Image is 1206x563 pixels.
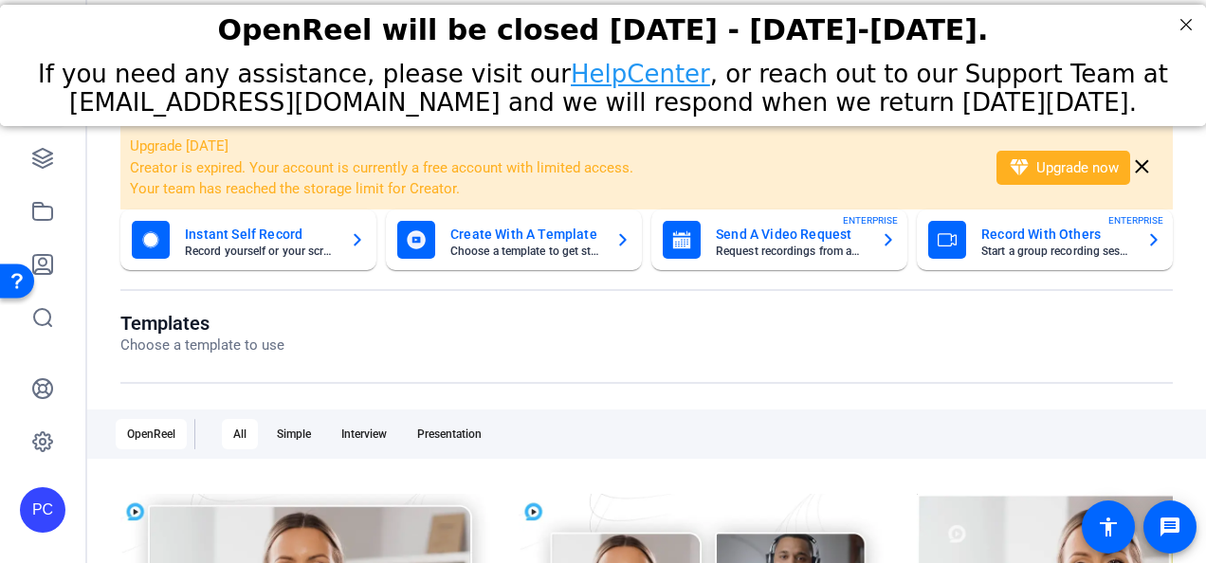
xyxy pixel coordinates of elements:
[450,245,600,257] mat-card-subtitle: Choose a template to get started
[996,151,1130,185] button: Upgrade now
[716,223,866,245] mat-card-title: Send A Video Request
[120,335,284,356] p: Choose a template to use
[1159,516,1181,538] mat-icon: message
[651,209,907,270] button: Send A Video RequestRequest recordings from anyone, anywhereENTERPRISE
[1130,155,1154,179] mat-icon: close
[386,209,642,270] button: Create With A TemplateChoose a template to get started
[406,419,493,449] div: Presentation
[1008,156,1031,179] mat-icon: diamond
[917,209,1173,270] button: Record With OthersStart a group recording sessionENTERPRISE
[116,419,187,449] div: OpenReel
[24,9,1182,42] div: OpenReel will be closed [DATE] - [DATE]-[DATE].
[571,55,710,83] a: HelpCenter
[330,419,398,449] div: Interview
[222,419,258,449] div: All
[130,137,228,154] span: Upgrade [DATE]
[38,55,1168,112] span: If you need any assistance, please visit our , or reach out to our Support Team at [EMAIL_ADDRESS...
[130,178,972,200] li: Your team has reached the storage limit for Creator.
[450,223,600,245] mat-card-title: Create With A Template
[20,487,65,533] div: PC
[981,245,1131,257] mat-card-subtitle: Start a group recording session
[1108,213,1163,227] span: ENTERPRISE
[843,213,898,227] span: ENTERPRISE
[716,245,866,257] mat-card-subtitle: Request recordings from anyone, anywhere
[120,312,284,335] h1: Templates
[981,223,1131,245] mat-card-title: Record With Others
[265,419,322,449] div: Simple
[1097,516,1120,538] mat-icon: accessibility
[130,157,972,179] li: Creator is expired. Your account is currently a free account with limited access.
[185,245,335,257] mat-card-subtitle: Record yourself or your screen
[185,223,335,245] mat-card-title: Instant Self Record
[120,209,376,270] button: Instant Self RecordRecord yourself or your screen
